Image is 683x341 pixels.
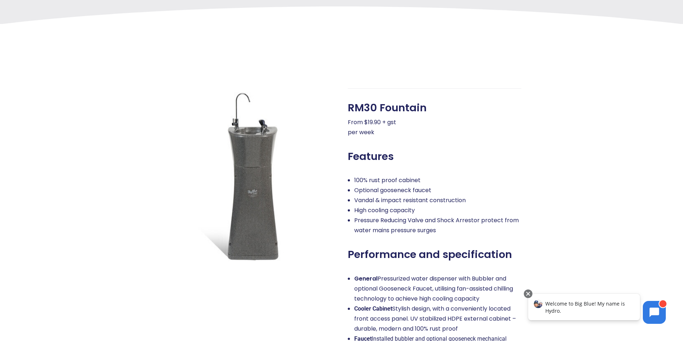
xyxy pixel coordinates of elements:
li: Pressurized water dispenser with Bubbler and optional Gooseneck Faucet, utilising fan-assisted ch... [354,274,521,304]
strong: General [354,274,378,283]
li: Pressure Reducing Valve and Shock Arrestor protect from water mains pressure surges [354,215,521,235]
p: From $19.90 + gst per week [348,117,521,137]
span: Performance and specification [348,248,512,261]
li: 100% rust proof cabinet [354,175,521,185]
iframe: Chatbot [521,288,673,331]
li: High cooling capacity [354,205,521,215]
span: Features [348,150,394,163]
span: RM30 Fountain [348,102,427,114]
li: Stylish design, with a conveniently located front access panel. UV stabilized HDPE external cabin... [354,304,521,334]
strong: Cooler Cabinet [354,305,392,312]
li: Optional gooseneck faucet [354,185,521,195]
li: Vandal & impact resistant construction [354,195,521,205]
